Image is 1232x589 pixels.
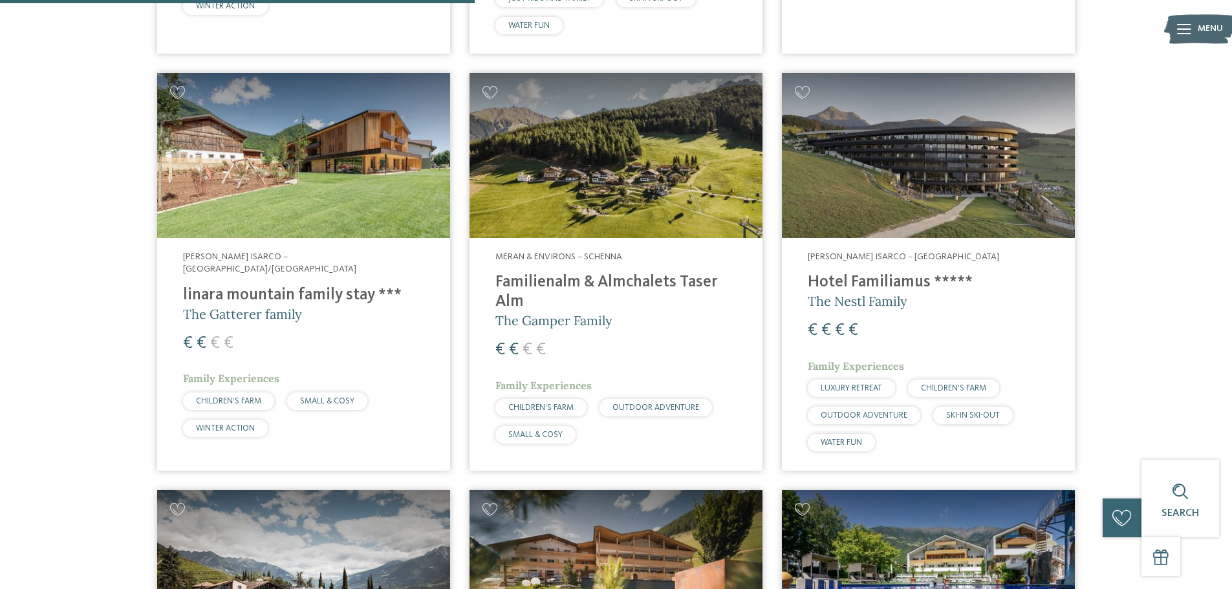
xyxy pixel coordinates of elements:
h4: linara mountain family stay *** [183,286,424,305]
span: The Gatterer family [183,306,302,322]
h4: Familienalm & Almchalets Taser Alm [495,273,737,312]
span: WATER FUN [821,438,862,447]
img: Looking for family hotels? Find the best ones here! [157,73,450,238]
span: WATER FUN [508,21,550,30]
span: € [224,335,233,352]
img: Looking for family hotels? Find the best ones here! [782,73,1075,238]
span: Meran & Environs – Schenna [495,252,622,261]
span: CHILDREN’S FARM [196,397,261,405]
a: Looking for family hotels? Find the best ones here! Meran & Environs – Schenna Familienalm & Almc... [470,73,762,471]
a: Looking for family hotels? Find the best ones here! [PERSON_NAME] Isarco – [GEOGRAPHIC_DATA]/[GEO... [157,73,450,471]
span: LUXURY RETREAT [821,384,882,392]
span: € [808,322,817,339]
span: € [848,322,858,339]
span: The Nestl Family [808,293,907,309]
span: CHILDREN’S FARM [508,403,574,412]
span: The Gamper Family [495,312,612,328]
span: CHILDREN’S FARM [921,384,986,392]
span: Family Experiences [495,379,592,392]
img: Looking for family hotels? Find the best ones here! [470,73,762,238]
span: € [183,335,193,352]
span: Family Experiences [183,372,279,385]
span: € [197,335,206,352]
span: OUTDOOR ADVENTURE [821,411,907,420]
span: OUTDOOR ADVENTURE [612,403,699,412]
span: WINTER ACTION [196,2,255,10]
span: € [210,335,220,352]
span: [PERSON_NAME] Isarco – [GEOGRAPHIC_DATA] [808,252,999,261]
span: SMALL & COSY [508,431,563,439]
span: € [821,322,831,339]
span: [PERSON_NAME] Isarco – [GEOGRAPHIC_DATA]/[GEOGRAPHIC_DATA] [183,252,356,274]
span: € [495,341,505,358]
span: SMALL & COSY [300,397,354,405]
span: € [536,341,546,358]
span: Family Experiences [808,359,904,372]
span: € [509,341,519,358]
span: WINTER ACTION [196,424,255,433]
span: € [523,341,532,358]
span: Search [1162,508,1199,519]
a: Looking for family hotels? Find the best ones here! [PERSON_NAME] Isarco – [GEOGRAPHIC_DATA] Hote... [782,73,1075,471]
span: € [835,322,845,339]
span: SKI-IN SKI-OUT [946,411,1000,420]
